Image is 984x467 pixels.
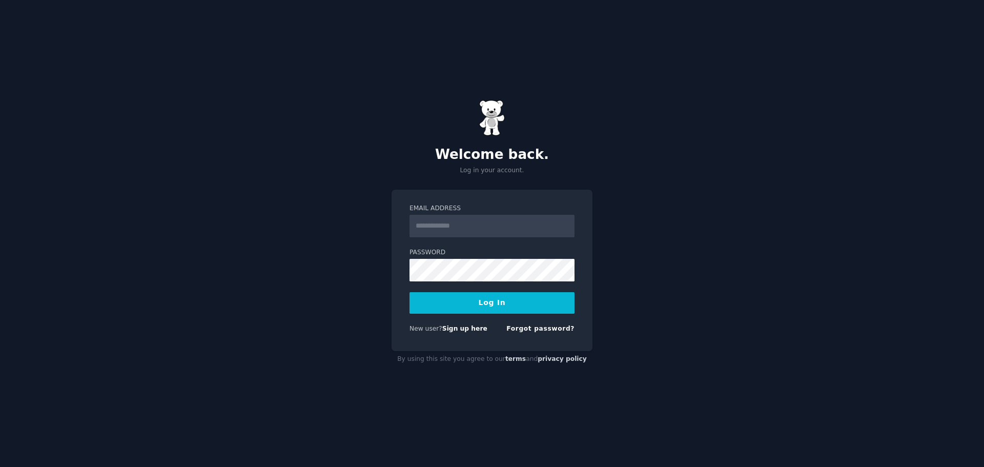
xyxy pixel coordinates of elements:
a: privacy policy [538,355,587,362]
label: Email Address [409,204,575,213]
button: Log In [409,292,575,314]
h2: Welcome back. [392,147,592,163]
a: terms [505,355,526,362]
span: New user? [409,325,442,332]
div: By using this site you agree to our and [392,351,592,368]
label: Password [409,248,575,257]
a: Sign up here [442,325,487,332]
p: Log in your account. [392,166,592,175]
img: Gummy Bear [479,100,505,136]
a: Forgot password? [506,325,575,332]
